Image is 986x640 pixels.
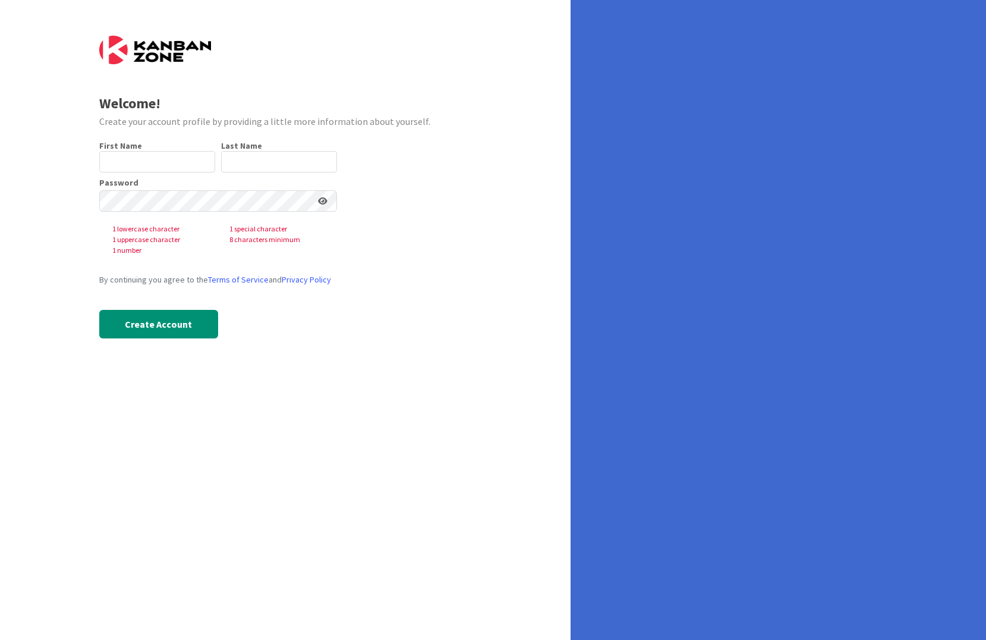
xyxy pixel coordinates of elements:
img: Kanban Zone [99,36,211,64]
span: 1 special character [220,224,337,234]
label: First Name [99,140,142,151]
a: Terms of Service [208,274,269,285]
span: 1 uppercase character [103,234,220,245]
label: Password [99,178,138,187]
a: Privacy Policy [282,274,331,285]
div: By continuing you agree to the and [99,274,337,286]
div: Welcome! [99,93,472,114]
span: 8 characters minimum [220,234,337,245]
span: 1 lowercase character [103,224,220,234]
button: Create Account [99,310,218,338]
label: Last Name [221,140,262,151]
span: 1 number [103,245,220,256]
div: Create your account profile by providing a little more information about yourself. [99,114,472,128]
